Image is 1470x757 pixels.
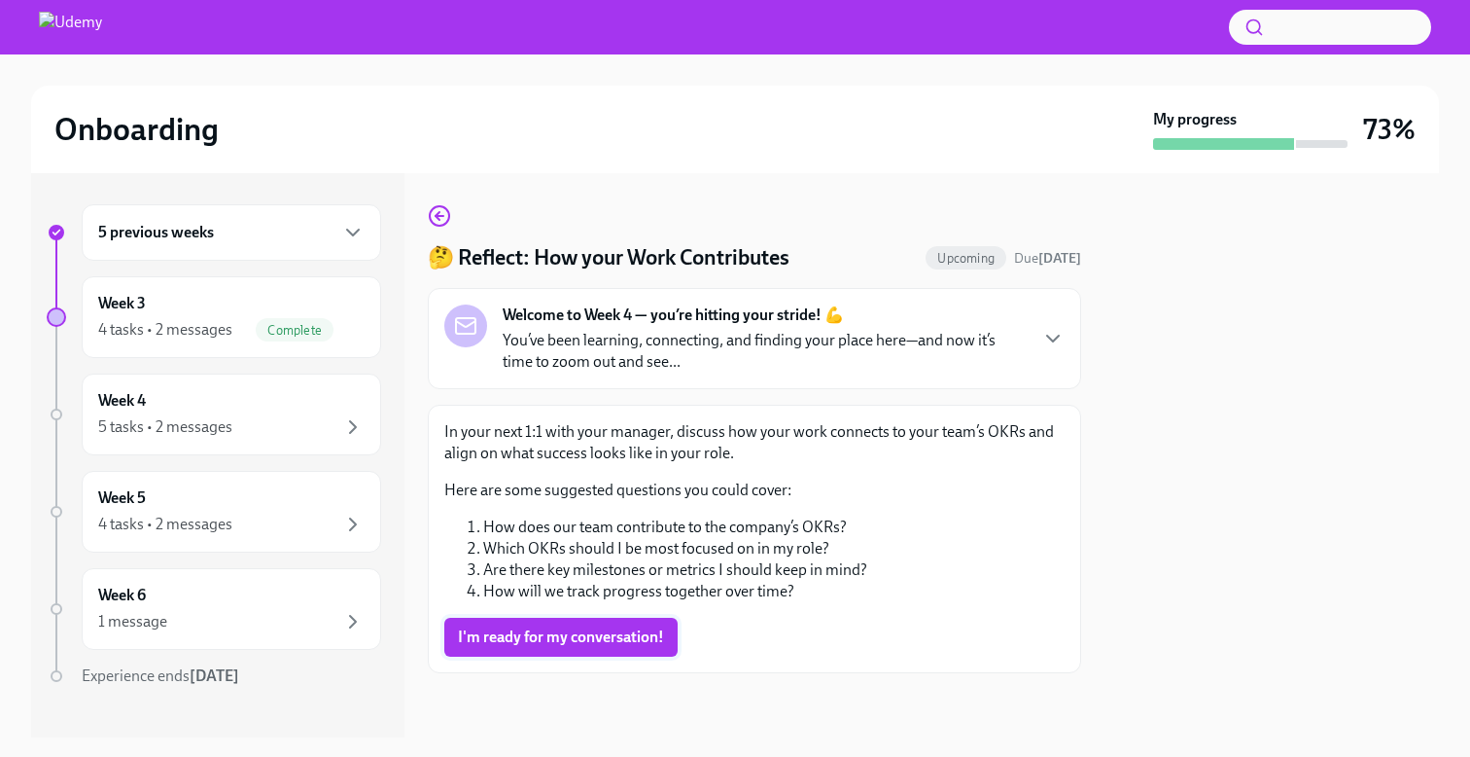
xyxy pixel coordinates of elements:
[54,110,219,149] h2: Onboarding
[47,276,381,358] a: Week 34 tasks • 2 messagesComplete
[926,251,1006,266] span: Upcoming
[47,471,381,553] a: Week 54 tasks • 2 messages
[98,487,146,509] h6: Week 5
[98,514,232,535] div: 4 tasks • 2 messages
[428,243,789,272] h4: 🤔 Reflect: How your Work Contributes
[1038,250,1081,267] strong: [DATE]
[444,480,1065,501] p: Here are some suggested questions you could cover:
[98,611,167,632] div: 1 message
[256,323,333,338] span: Complete
[483,538,1065,559] li: Which OKRs should I be most focused on in my role?
[444,618,678,657] button: I'm ready for my conversation!
[98,416,232,438] div: 5 tasks • 2 messages
[444,421,1065,464] p: In your next 1:1 with your manager, discuss how your work connects to your team’s OKRs and align ...
[82,667,239,685] span: Experience ends
[1363,112,1416,147] h3: 73%
[458,628,664,647] span: I'm ready for my conversation!
[39,12,102,43] img: Udemy
[47,374,381,455] a: Week 45 tasks • 2 messages
[483,517,1065,538] li: How does our team contribute to the company’s OKRs?
[98,585,146,606] h6: Week 6
[98,319,232,341] div: 4 tasks • 2 messages
[483,559,1065,581] li: Are there key milestones or metrics I should keep in mind?
[503,330,1026,373] p: You’ve been learning, connecting, and finding your place here—and now it’s time to zoom out and s...
[483,581,1065,602] li: How will we track progress together over time?
[98,390,146,412] h6: Week 4
[190,667,239,685] strong: [DATE]
[1153,109,1237,130] strong: My progress
[503,305,844,326] strong: Welcome to Week 4 — you’re hitting your stride! 💪
[98,293,146,314] h6: Week 3
[47,568,381,650] a: Week 61 message
[98,222,214,243] h6: 5 previous weeks
[1014,250,1081,267] span: Due
[82,204,381,261] div: 5 previous weeks
[1014,249,1081,268] span: September 6th, 2025 10:00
